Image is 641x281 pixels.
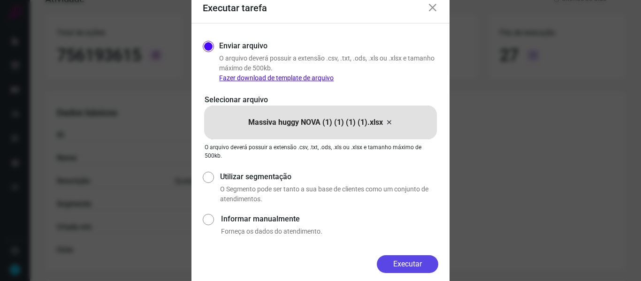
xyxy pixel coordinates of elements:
label: Utilizar segmentação [220,171,438,182]
p: Selecionar arquivo [205,94,436,106]
p: O arquivo deverá possuir a extensão .csv, .txt, .ods, .xls ou .xlsx e tamanho máximo de 500kb. [219,53,438,83]
label: Informar manualmente [221,213,438,225]
p: O arquivo deverá possuir a extensão .csv, .txt, .ods, .xls ou .xlsx e tamanho máximo de 500kb. [205,143,436,160]
p: Forneça os dados do atendimento. [221,227,438,236]
label: Enviar arquivo [219,40,267,52]
h3: Executar tarefa [203,2,267,14]
a: Fazer download de template de arquivo [219,74,334,82]
button: Executar [377,255,438,273]
p: Massiva huggy NOVA (1) (1) (1) (1).xlsx [248,117,383,128]
p: O Segmento pode ser tanto a sua base de clientes como um conjunto de atendimentos. [220,184,438,204]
